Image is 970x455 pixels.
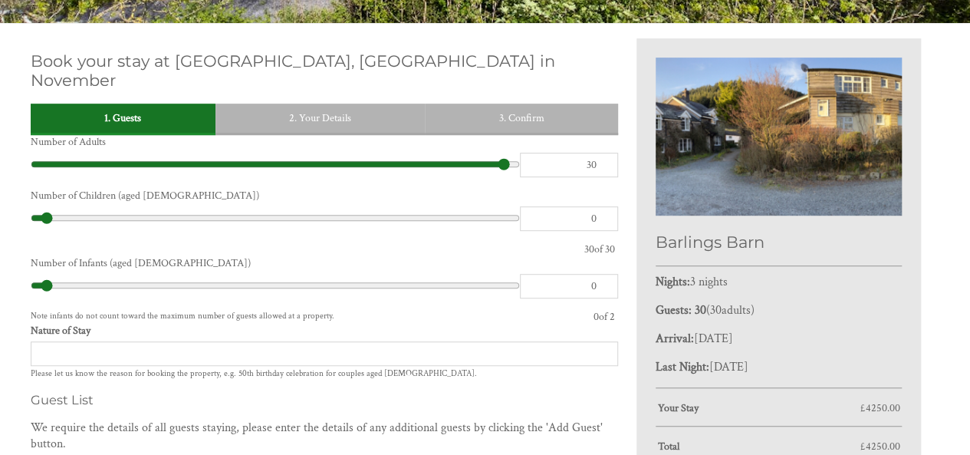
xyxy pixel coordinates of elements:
label: Nature of Stay [31,324,618,338]
span: ( ) [695,302,755,318]
a: 1. Guests [31,104,215,133]
h2: Barlings Barn [656,232,902,252]
span: £ [860,440,899,453]
label: Number of Children (aged [DEMOGRAPHIC_DATA]) [31,189,618,203]
span: 4250.00 [865,401,899,415]
span: 30 [710,302,722,318]
span: £ [860,401,899,415]
strong: Total [658,440,860,453]
p: 3 nights [656,274,902,290]
span: 30 [584,242,594,256]
strong: Arrival: [656,331,694,347]
strong: Nights: [656,274,690,290]
p: [DATE] [656,359,902,375]
span: s [746,302,751,318]
p: [DATE] [656,331,902,347]
span: adult [710,302,751,318]
span: 0 [594,310,599,324]
strong: 30 [695,302,706,318]
strong: Last Night: [656,359,709,375]
a: 2. Your Details [215,104,426,133]
h2: Book your stay at [GEOGRAPHIC_DATA], [GEOGRAPHIC_DATA] in November [31,51,618,90]
label: Number of Adults [31,135,618,149]
span: 4250.00 [865,440,899,453]
h3: Guest List [31,392,618,407]
strong: Your Stay [658,401,860,415]
div: of 30 [581,242,618,256]
p: We require the details of all guests staying, please enter the details of any additional guests b... [31,420,618,452]
a: 3. Confirm [425,104,618,133]
img: An image of 'Barlings Barn' [656,58,902,216]
label: Number of Infants (aged [DEMOGRAPHIC_DATA]) [31,256,618,270]
small: Note infants do not count toward the maximum number of guests allowed at a property. [31,310,590,324]
div: of 2 [590,310,618,324]
small: Please let us know the reason for booking the property, e.g. 50th birthday celebration for couple... [31,368,477,379]
strong: Guests: [656,302,692,318]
